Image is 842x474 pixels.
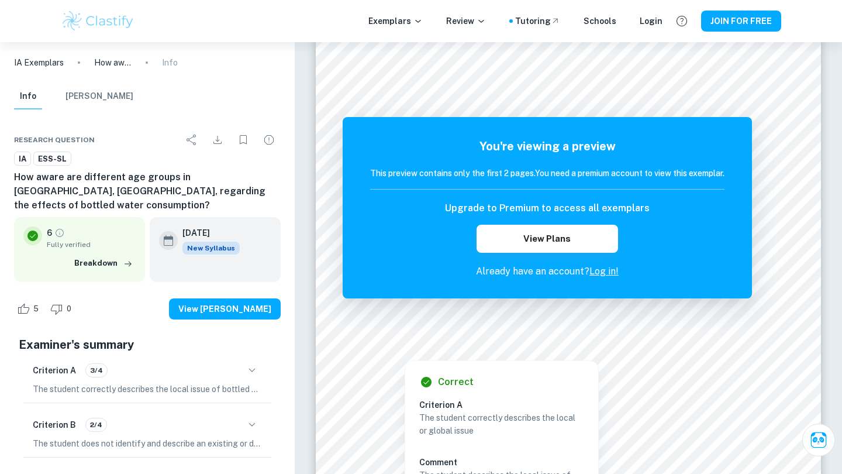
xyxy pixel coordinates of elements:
[33,437,262,450] p: The student does not identify and describe an existing or developing strategy that addresses the ...
[370,265,724,279] p: Already have an account?
[19,336,276,353] h5: Examiner's summary
[802,424,835,456] button: Ask Clai
[589,266,619,277] a: Log in!
[419,399,593,411] h6: Criterion A
[206,128,229,152] div: Download
[33,418,76,431] h6: Criterion B
[33,152,71,166] a: ESS-SL
[61,9,135,33] img: Clastify logo
[162,56,178,69] p: Info
[33,383,262,396] p: The student correctly describes the local issue of bottled water consumption and its effects on h...
[477,225,618,253] button: View Plans
[640,15,662,28] a: Login
[33,364,76,377] h6: Criterion A
[182,242,240,255] div: Starting from the May 2026 session, the ESS IA requirements have changed. We created this exempla...
[445,201,650,215] h6: Upgrade to Premium to access all exemplars
[47,239,136,250] span: Fully verified
[54,228,65,238] a: Grade fully verified
[370,138,724,155] h5: You're viewing a preview
[180,128,203,152] div: Share
[14,56,64,69] a: IA Exemplars
[14,135,95,145] span: Research question
[65,84,133,109] button: [PERSON_NAME]
[34,153,71,165] span: ESS-SL
[419,411,584,437] p: The student correctly describes the local or global issue
[94,56,132,69] p: How aware are different age groups in [GEOGRAPHIC_DATA], [GEOGRAPHIC_DATA], regarding the effects...
[14,300,45,318] div: Like
[15,153,30,165] span: IA
[701,11,781,32] button: JOIN FOR FREE
[515,15,560,28] a: Tutoring
[27,303,45,315] span: 5
[86,365,107,376] span: 3/4
[14,152,31,166] a: IA
[446,15,486,28] p: Review
[584,15,616,28] a: Schools
[47,226,52,239] p: 6
[182,242,240,255] span: New Syllabus
[370,167,724,180] h6: This preview contains only the first 2 pages. You need a premium account to view this exemplar.
[672,11,692,31] button: Help and Feedback
[182,226,230,239] h6: [DATE]
[232,128,255,152] div: Bookmark
[14,170,281,212] h6: How aware are different age groups in [GEOGRAPHIC_DATA], [GEOGRAPHIC_DATA], regarding the effects...
[47,300,78,318] div: Dislike
[368,15,423,28] p: Exemplars
[71,255,136,272] button: Breakdown
[419,456,584,469] h6: Comment
[169,298,281,320] button: View [PERSON_NAME]
[438,375,474,389] h6: Correct
[257,128,281,152] div: Report issue
[60,303,78,315] span: 0
[86,420,106,430] span: 2/4
[14,84,42,109] button: Info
